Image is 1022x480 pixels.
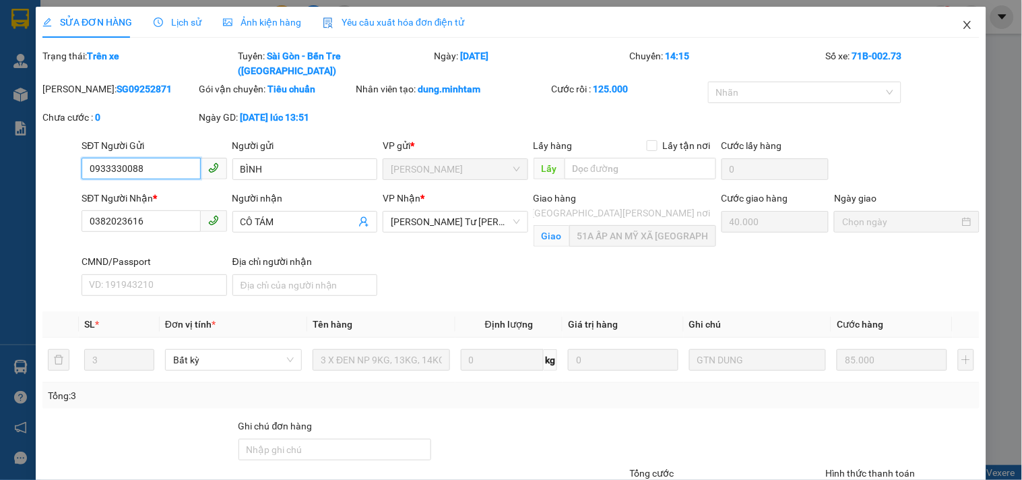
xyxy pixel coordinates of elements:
[232,254,377,269] div: Địa chỉ người nhận
[232,274,377,296] input: Địa chỉ của người nhận
[323,18,333,28] img: icon
[238,51,342,76] b: Sài Gòn - Bến Tre ([GEOGRAPHIC_DATA])
[223,18,232,27] span: picture
[223,17,301,28] span: Ảnh kiện hàng
[208,215,219,226] span: phone
[241,112,310,123] b: [DATE] lúc 13:51
[87,51,119,61] b: Trên xe
[630,468,674,479] span: Tổng cước
[42,17,132,28] span: SỬA ĐƠN HÀNG
[825,468,915,479] label: Hình thức thanh toán
[842,214,959,229] input: Ngày giao
[565,158,716,179] input: Dọc đường
[433,49,629,78] div: Ngày:
[569,225,716,247] input: Giao tận nơi
[689,349,826,371] input: Ghi Chú
[383,138,528,153] div: VP gửi
[658,138,716,153] span: Lấy tận nơi
[485,319,533,330] span: Định lượng
[356,82,549,96] div: Nhân viên tạo:
[722,211,829,233] input: Cước giao hàng
[48,388,395,403] div: Tổng: 3
[313,319,352,330] span: Tên hàng
[82,254,226,269] div: CMND/Passport
[722,140,782,151] label: Cước lấy hàng
[418,84,480,94] b: dung.minhtam
[165,319,216,330] span: Đơn vị tính
[552,82,705,96] div: Cước rồi :
[383,193,420,204] span: VP Nhận
[837,319,883,330] span: Cước hàng
[534,158,565,179] span: Lấy
[962,20,973,30] span: close
[834,193,876,204] label: Ngày giao
[42,18,52,27] span: edit
[199,82,353,96] div: Gói vận chuyển:
[95,112,100,123] b: 0
[199,110,353,125] div: Ngày GD:
[42,110,196,125] div: Chưa cước :
[238,439,432,460] input: Ghi chú đơn hàng
[173,350,294,370] span: Bất kỳ
[42,82,196,96] div: [PERSON_NAME]:
[358,216,369,227] span: user-add
[949,7,986,44] button: Close
[268,84,316,94] b: Tiêu chuẩn
[232,138,377,153] div: Người gửi
[666,51,690,61] b: 14:15
[958,349,974,371] button: plus
[837,349,947,371] input: 0
[84,319,95,330] span: SL
[534,225,569,247] span: Giao
[313,349,449,371] input: VD: Bàn, Ghế
[722,158,829,180] input: Cước lấy hàng
[824,49,980,78] div: Số xe:
[534,193,577,204] span: Giao hàng
[460,51,488,61] b: [DATE]
[154,18,163,27] span: clock-circle
[391,212,519,232] span: Ngã Tư Huyện
[534,140,573,151] span: Lấy hàng
[594,84,629,94] b: 125.000
[208,162,219,173] span: phone
[852,51,901,61] b: 71B-002.73
[323,17,465,28] span: Yêu cầu xuất hóa đơn điện tử
[568,319,618,330] span: Giá trị hàng
[232,191,377,206] div: Người nhận
[82,191,226,206] div: SĐT Người Nhận
[48,349,69,371] button: delete
[684,311,831,338] th: Ghi chú
[568,349,678,371] input: 0
[544,349,557,371] span: kg
[237,49,433,78] div: Tuyến:
[722,193,788,204] label: Cước giao hàng
[527,206,716,220] span: [GEOGRAPHIC_DATA][PERSON_NAME] nơi
[41,49,237,78] div: Trạng thái:
[82,138,226,153] div: SĐT Người Gửi
[238,421,313,431] label: Ghi chú đơn hàng
[117,84,172,94] b: SG09252871
[391,159,519,179] span: Hồ Chí Minh
[629,49,825,78] div: Chuyến:
[154,17,201,28] span: Lịch sử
